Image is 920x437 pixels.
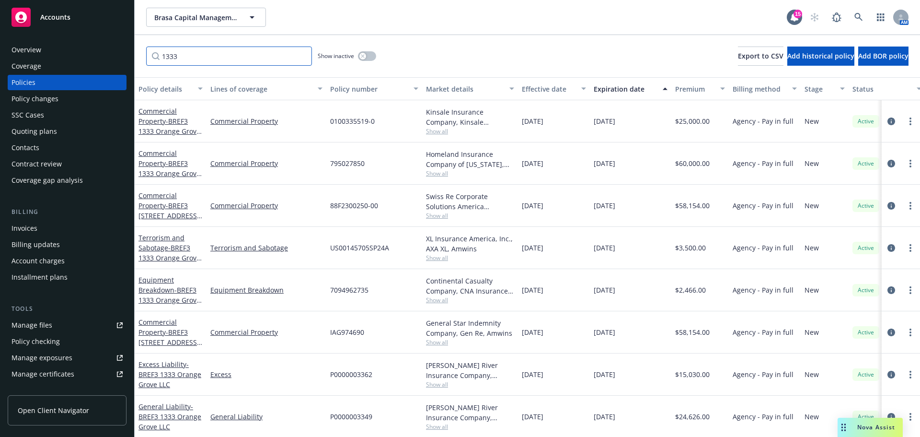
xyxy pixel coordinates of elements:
span: $2,466.00 [675,285,706,295]
div: Swiss Re Corporate Solutions America Insurance Corporation, Swiss Re, Amwins [426,191,514,212]
span: Show all [426,380,514,389]
button: Brasa Capital Management, LLC [146,8,266,27]
a: Commercial Property [210,201,322,211]
a: Excess Liability [138,360,201,389]
a: Commercial Property [210,116,322,126]
span: [DATE] [594,243,615,253]
span: Agency - Pay in full [733,158,793,168]
button: Nova Assist [838,418,903,437]
a: Manage files [8,318,126,333]
span: New [805,412,819,422]
span: $58,154.00 [675,201,710,211]
span: [DATE] [594,327,615,337]
span: Agency - Pay in full [733,412,793,422]
span: - BREF3 1333 Orange Grove LLC | $5M X $5M [138,117,202,146]
input: Filter by keyword... [146,47,312,66]
a: Equipment Breakdown [210,285,322,295]
span: Manage exposures [8,350,126,366]
span: Add historical policy [787,51,854,60]
a: Excess [210,369,322,379]
span: Show all [426,423,514,431]
div: Contract review [11,156,62,172]
a: more [905,200,916,212]
span: [DATE] [522,285,543,295]
span: Nova Assist [857,423,895,431]
div: Billing [8,207,126,217]
span: - BREF3 [STREET_ADDRESS] LLC | $2.5M p/o $5M Primary [138,201,202,240]
a: Policy checking [8,334,126,349]
span: Active [856,413,875,421]
span: Agency - Pay in full [733,116,793,126]
span: New [805,327,819,337]
span: Show all [426,254,514,262]
button: Lines of coverage [207,77,326,100]
span: New [805,369,819,379]
div: Expiration date [594,84,657,94]
a: Manage certificates [8,366,126,382]
a: Commercial Property [138,106,200,146]
a: more [905,327,916,338]
div: Account charges [11,253,65,269]
a: Billing updates [8,237,126,252]
a: Policy changes [8,91,126,106]
a: Contacts [8,140,126,155]
span: Agency - Pay in full [733,369,793,379]
span: Show all [426,338,514,346]
span: $60,000.00 [675,158,710,168]
span: Active [856,328,875,337]
span: [DATE] [594,158,615,168]
div: Overview [11,42,41,58]
a: circleInformation [885,411,897,423]
span: Show all [426,127,514,135]
div: Tools [8,304,126,314]
div: Contacts [11,140,39,155]
a: Commercial Property [210,327,322,337]
div: [PERSON_NAME] River Insurance Company, [PERSON_NAME] River Group, RT Specialty Insurance Services... [426,360,514,380]
span: - BREF3 [STREET_ADDRESS] LLC | $2.5M p/o $5M Primary [138,328,202,367]
span: 7094962735 [330,285,368,295]
span: $3,500.00 [675,243,706,253]
span: IAG974690 [330,327,364,337]
div: Manage certificates [11,366,74,382]
div: Lines of coverage [210,84,312,94]
span: Active [856,286,875,295]
span: Active [856,117,875,126]
a: more [905,411,916,423]
span: [DATE] [522,327,543,337]
a: Terrorism and Sabotage [138,233,200,272]
a: Installment plans [8,270,126,285]
span: Agency - Pay in full [733,243,793,253]
div: Billing method [733,84,786,94]
a: Account charges [8,253,126,269]
div: Manage exposures [11,350,72,366]
a: Report a Bug [827,8,846,27]
div: [PERSON_NAME] River Insurance Company, [PERSON_NAME] River Group, RT Specialty Insurance Services... [426,402,514,423]
div: 15 [793,10,802,18]
a: Commercial Property [138,318,199,367]
span: [DATE] [594,201,615,211]
div: XL Insurance America, Inc., AXA XL, Amwins [426,234,514,254]
span: New [805,285,819,295]
span: New [805,116,819,126]
a: more [905,116,916,127]
span: - BREF3 1333 Orange Grove LLC [138,360,201,389]
button: Export to CSV [738,47,783,66]
a: circleInformation [885,284,897,296]
div: Kinsale Insurance Company, Kinsale Insurance, Amwins [426,107,514,127]
span: Active [856,370,875,379]
span: Export to CSV [738,51,783,60]
div: Billing updates [11,237,60,252]
span: P0000003362 [330,369,372,379]
a: more [905,158,916,169]
span: $24,626.00 [675,412,710,422]
button: Stage [801,77,849,100]
a: Search [849,8,868,27]
div: Policy checking [11,334,60,349]
span: Brasa Capital Management, LLC [154,12,237,23]
a: circleInformation [885,369,897,380]
span: New [805,158,819,168]
div: Stage [805,84,834,94]
a: Coverage gap analysis [8,173,126,188]
span: Agency - Pay in full [733,285,793,295]
button: Add BOR policy [858,47,908,66]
